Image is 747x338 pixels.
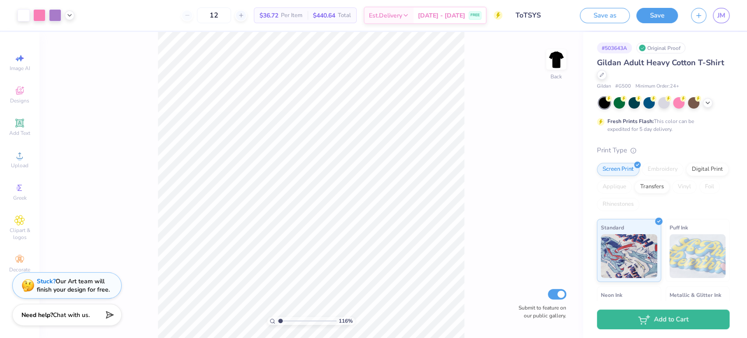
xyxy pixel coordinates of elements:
span: Est. Delivery [369,11,402,20]
div: Original Proof [636,42,685,53]
img: Standard [601,234,657,278]
span: Add Text [9,130,30,137]
span: FREE [470,12,480,18]
div: Applique [597,180,632,194]
span: Clipart & logos [4,227,35,241]
span: Total [338,11,351,20]
span: Minimum Order: 24 + [635,83,679,90]
button: Add to Cart [597,310,729,329]
span: Image AI [10,65,30,72]
div: Foil [699,180,720,194]
div: This color can be expedited for 5 day delivery. [607,117,715,133]
div: Back [551,73,562,81]
div: Our Art team will finish your design for free. [37,277,110,294]
span: Standard [601,223,624,232]
img: Back [547,51,565,68]
span: Gildan [597,83,611,90]
input: – – [197,7,231,23]
div: # 503643A [597,42,632,53]
span: 116 % [339,317,353,325]
div: Digital Print [686,163,729,176]
div: Transfers [635,180,670,194]
button: Save as [580,8,630,23]
span: # G500 [615,83,631,90]
strong: Fresh Prints Flash: [607,118,654,125]
img: Puff Ink [670,234,726,278]
span: JM [717,11,725,21]
span: $440.64 [313,11,335,20]
div: Screen Print [597,163,639,176]
span: [DATE] - [DATE] [418,11,465,20]
span: Puff Ink [670,223,688,232]
span: Decorate [9,266,30,273]
strong: Stuck? [37,277,56,285]
span: Chat with us. [53,311,90,319]
div: Vinyl [672,180,697,194]
span: Metallic & Glitter Ink [670,290,721,299]
span: Greek [13,194,27,201]
div: Embroidery [642,163,684,176]
label: Submit to feature on our public gallery. [514,304,566,320]
a: JM [713,8,729,23]
strong: Need help? [21,311,53,319]
span: Gildan Adult Heavy Cotton T-Shirt [597,57,724,68]
span: Per Item [281,11,302,20]
button: Save [636,8,678,23]
span: Upload [11,162,28,169]
span: Designs [10,97,29,104]
span: $36.72 [260,11,278,20]
div: Rhinestones [597,198,639,211]
input: Untitled Design [509,7,573,24]
span: Neon Ink [601,290,622,299]
div: Print Type [597,145,729,155]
